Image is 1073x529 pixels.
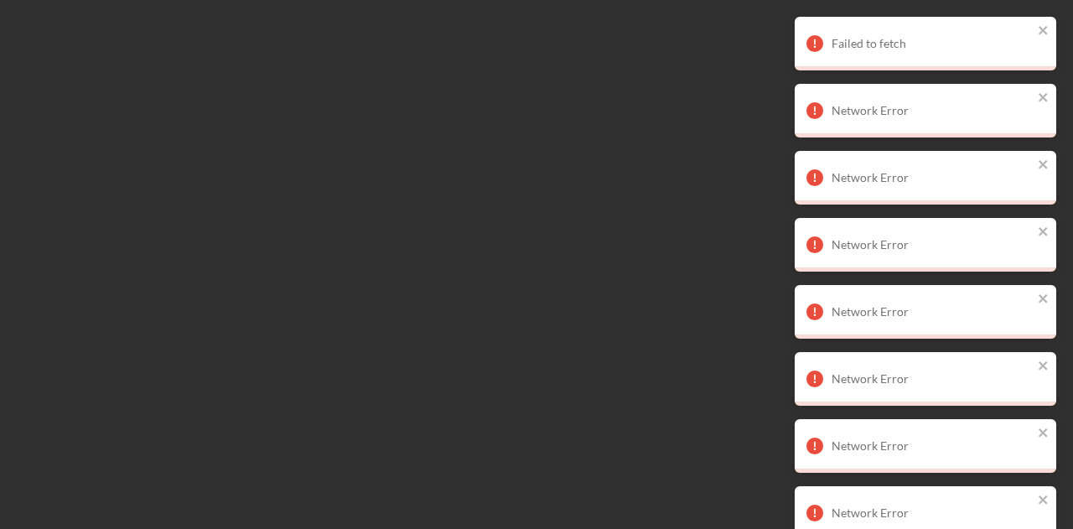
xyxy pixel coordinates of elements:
[832,238,1033,252] div: Network Error
[1038,23,1050,39] button: close
[832,104,1033,117] div: Network Error
[832,171,1033,184] div: Network Error
[1038,426,1050,442] button: close
[832,506,1033,520] div: Network Error
[832,372,1033,386] div: Network Error
[832,439,1033,453] div: Network Error
[1038,91,1050,106] button: close
[1038,493,1050,509] button: close
[832,37,1033,50] div: Failed to fetch
[1038,225,1050,241] button: close
[1038,158,1050,174] button: close
[832,305,1033,319] div: Network Error
[1038,359,1050,375] button: close
[1038,292,1050,308] button: close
